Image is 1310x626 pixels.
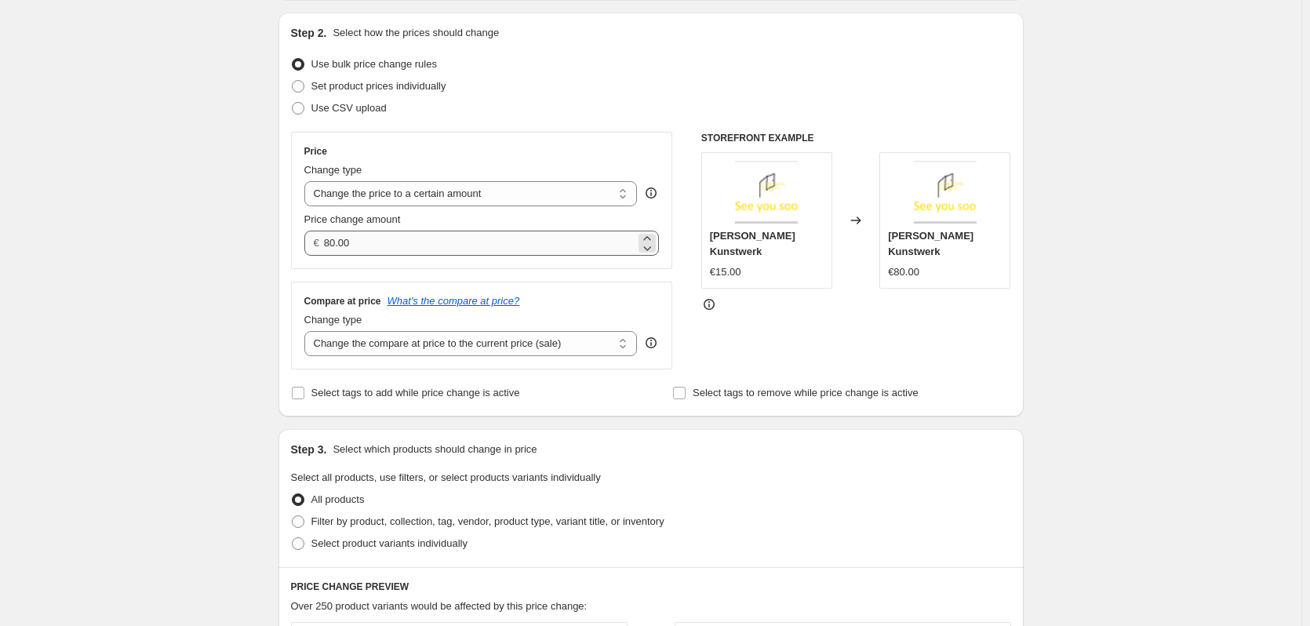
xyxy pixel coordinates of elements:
[304,314,362,326] span: Change type
[304,213,401,225] span: Price change amount
[888,264,919,280] div: €80.00
[291,600,588,612] span: Over 250 product variants would be affected by this price change:
[888,230,973,257] span: [PERSON_NAME] Kunstwerk
[291,25,327,41] h2: Step 2.
[314,237,319,249] span: €
[710,264,741,280] div: €15.00
[304,164,362,176] span: Change type
[643,335,659,351] div: help
[291,442,327,457] h2: Step 3.
[311,58,437,70] span: Use bulk price change rules
[701,132,1011,144] h6: STOREFRONT EXAMPLE
[304,145,327,158] h3: Price
[735,161,798,224] img: img_80x.png
[710,230,795,257] span: [PERSON_NAME] Kunstwerk
[914,161,977,224] img: img_80x.png
[333,442,537,457] p: Select which products should change in price
[693,387,919,399] span: Select tags to remove while price change is active
[643,185,659,201] div: help
[311,102,387,114] span: Use CSV upload
[324,231,635,256] input: 80.00
[304,295,381,308] h3: Compare at price
[311,80,446,92] span: Set product prices individually
[291,471,601,483] span: Select all products, use filters, or select products variants individually
[311,515,664,527] span: Filter by product, collection, tag, vendor, product type, variant title, or inventory
[333,25,499,41] p: Select how the prices should change
[311,537,468,549] span: Select product variants individually
[388,295,520,307] button: What's the compare at price?
[311,387,520,399] span: Select tags to add while price change is active
[311,493,365,505] span: All products
[291,581,1011,593] h6: PRICE CHANGE PREVIEW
